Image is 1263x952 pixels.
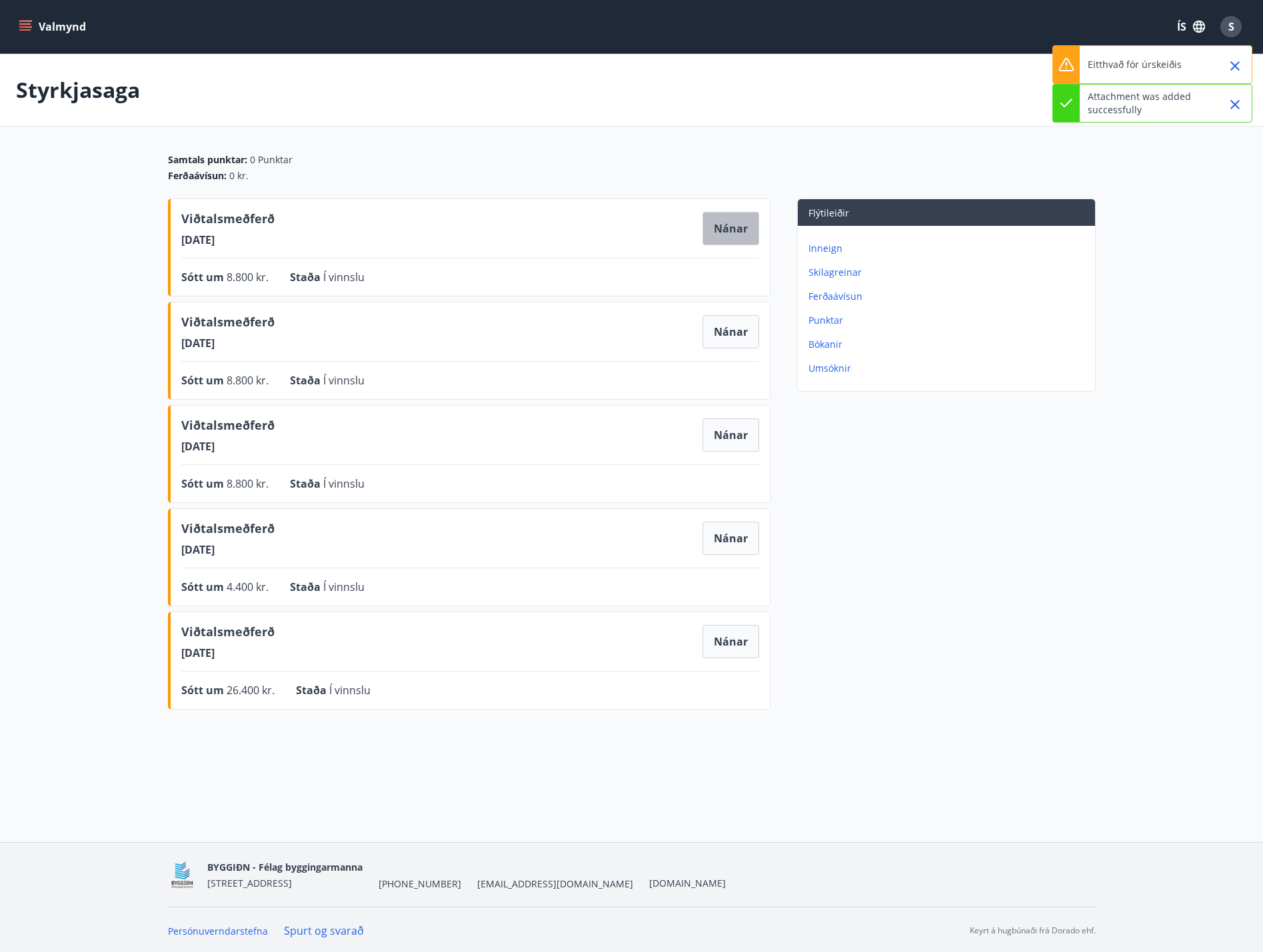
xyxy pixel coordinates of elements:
[16,15,91,39] button: menu
[290,270,323,284] span: Staða
[702,522,759,555] button: Nánar
[181,373,227,388] span: Sótt um
[323,373,365,388] span: Í vinnslu
[207,877,292,889] span: [STREET_ADDRESS]
[477,877,633,891] span: [EMAIL_ADDRESS][DOMAIN_NAME]
[181,336,275,350] span: [DATE]
[181,520,275,542] span: Viðtalsmeðferð
[181,210,275,233] span: Viðtalsmeðferð
[649,877,726,889] a: [DOMAIN_NAME]
[808,290,1090,303] p: Ferðaávísun
[808,266,1090,279] p: Skilagreinar
[1224,93,1246,116] button: Close
[1228,19,1234,34] span: S
[379,877,461,891] span: [PHONE_NUMBER]
[1224,55,1246,77] button: Close
[168,861,197,889] img: BKlGVmlTW1Qrz68WFGMFQUcXHWdQd7yePWMkvn3i.png
[168,153,247,167] span: Samtals punktar :
[168,169,227,183] span: Ferðaávísun :
[227,270,269,284] span: 8.800 kr.
[168,925,268,937] a: Persónuverndarstefna
[181,416,275,439] span: Viðtalsmeðferð
[227,476,269,491] span: 8.800 kr.
[323,476,365,491] span: Í vinnslu
[1215,11,1247,43] button: S
[808,207,849,219] span: Flýtileiðir
[181,683,227,698] span: Sótt um
[181,646,275,660] span: [DATE]
[808,314,1090,327] p: Punktar
[1088,90,1205,117] p: Attachment was added successfully
[284,923,364,938] a: Spurt og svarað
[227,580,269,594] span: 4.400 kr.
[290,373,323,388] span: Staða
[296,683,329,698] span: Staða
[181,233,275,247] span: [DATE]
[702,418,759,452] button: Nánar
[1170,15,1212,39] button: ÍS
[229,169,249,183] span: 0 kr.
[181,542,275,557] span: [DATE]
[181,476,227,491] span: Sótt um
[181,270,227,284] span: Sótt um
[227,373,269,388] span: 8.800 kr.
[808,242,1090,255] p: Inneign
[808,362,1090,375] p: Umsóknir
[181,313,275,336] span: Viðtalsmeðferð
[250,153,293,167] span: 0 Punktar
[290,580,323,594] span: Staða
[207,861,363,873] span: BYGGIÐN - Félag byggingarmanna
[290,476,323,491] span: Staða
[970,925,1096,937] p: Keyrt á hugbúnaði frá Dorado ehf.
[702,315,759,348] button: Nánar
[181,439,275,454] span: [DATE]
[16,75,140,105] p: Styrkjasaga
[181,623,275,646] span: Viðtalsmeðferð
[323,270,365,284] span: Í vinnslu
[329,683,371,698] span: Í vinnslu
[702,212,759,245] button: Nánar
[227,683,275,698] span: 26.400 kr.
[323,580,365,594] span: Í vinnslu
[1088,58,1182,71] p: Eitthvað fór úrskeiðis
[181,580,227,594] span: Sótt um
[808,338,1090,351] p: Bókanir
[702,625,759,658] button: Nánar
